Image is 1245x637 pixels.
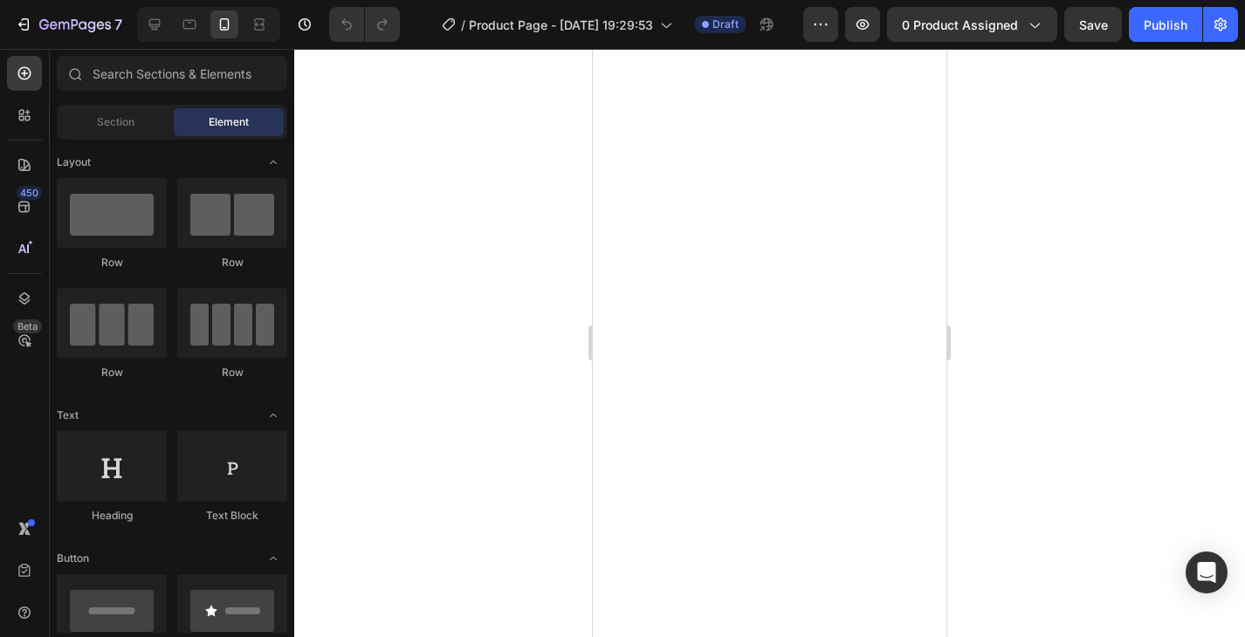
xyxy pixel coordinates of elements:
[469,16,653,34] span: Product Page - [DATE] 19:29:53
[57,154,91,170] span: Layout
[1064,7,1122,42] button: Save
[259,401,287,429] span: Toggle open
[902,16,1018,34] span: 0 product assigned
[114,14,122,35] p: 7
[177,508,287,524] div: Text Block
[259,545,287,572] span: Toggle open
[1144,16,1187,34] div: Publish
[259,148,287,176] span: Toggle open
[712,17,739,32] span: Draft
[887,7,1057,42] button: 0 product assigned
[13,319,42,333] div: Beta
[57,551,89,566] span: Button
[1186,551,1228,593] div: Open Intercom Messenger
[7,7,130,42] button: 7
[17,186,42,200] div: 450
[57,508,167,524] div: Heading
[1129,7,1202,42] button: Publish
[177,365,287,380] div: Row
[57,365,167,380] div: Row
[329,7,400,42] div: Undo/Redo
[57,56,287,91] input: Search Sections & Elements
[209,114,249,130] span: Element
[97,114,134,130] span: Section
[1079,17,1108,32] span: Save
[461,16,465,34] span: /
[177,255,287,271] div: Row
[57,255,167,271] div: Row
[593,49,946,637] iframe: Design area
[57,408,79,423] span: Text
